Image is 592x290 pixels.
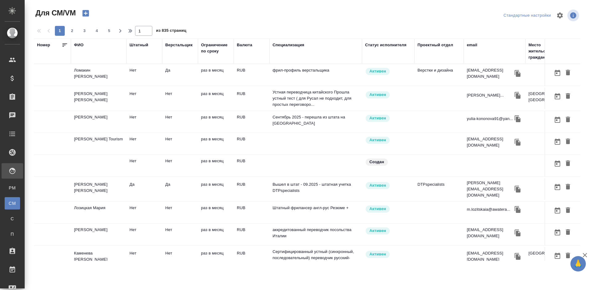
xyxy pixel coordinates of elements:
span: Посмотреть информацию [567,10,580,21]
span: 2 [67,28,77,34]
p: Активен [369,137,386,143]
button: 2 [67,26,77,36]
td: Да [162,64,198,86]
td: [PERSON_NAME] [71,111,126,133]
button: Удалить [563,136,573,147]
td: Нет [162,224,198,245]
div: Рядовой исполнитель: назначай с учетом рейтинга [365,205,411,213]
td: раз в месяц [198,88,234,109]
span: Для СМ/VM [34,8,76,18]
td: Нет [126,247,162,269]
td: раз в месяц [198,111,234,133]
button: Открыть календарь загрузки [552,181,563,193]
div: Статус исполнителя [365,42,406,48]
div: Верстальщик [165,42,193,48]
p: Устная переводчица китайского Прошла устный тест ( для Русал не подходит, для простых переговоро... [273,89,359,108]
div: Ограничение по сроку [201,42,231,54]
span: П [8,231,17,237]
p: Активен [369,251,386,257]
span: 3 [80,28,89,34]
p: Активен [369,92,386,98]
button: Скопировать [513,252,522,261]
button: Открыть календарь загрузки [552,205,563,216]
p: Создан [369,159,384,165]
td: раз в месяц [198,133,234,155]
button: 5 [104,26,114,36]
button: Скопировать [513,205,522,214]
p: Сентябрь 2025 - перешла из штата на [GEOGRAPHIC_DATA] [273,114,359,126]
td: раз в месяц [198,155,234,176]
span: CM [8,200,17,206]
button: Создать [78,8,93,19]
td: RUB [234,88,269,109]
button: Открыть календарь загрузки [552,91,563,102]
span: 5 [104,28,114,34]
td: RUB [234,178,269,200]
a: С [5,213,20,225]
span: 4 [92,28,102,34]
td: Лозицкая Мария [71,202,126,223]
button: Удалить [563,158,573,169]
p: [EMAIL_ADDRESS][DOMAIN_NAME] [467,227,513,239]
p: [EMAIL_ADDRESS][DOMAIN_NAME] [467,67,513,80]
div: Рядовой исполнитель: назначай с учетом рейтинга [365,181,411,190]
p: фрил-профиль верстальщика [273,67,359,73]
td: RUB [234,133,269,155]
div: Место жительства(Город), гражданство [528,42,578,60]
button: Удалить [563,114,573,126]
button: Удалить [563,205,573,216]
td: Нет [126,111,162,133]
p: Активен [369,182,386,188]
p: аккредитованный переводчик посольства Италии [273,227,359,239]
button: Удалить [563,67,573,79]
span: Настроить таблицу [553,8,567,23]
td: Ломакин [PERSON_NAME] [71,64,126,86]
button: Открыть календарь загрузки [552,250,563,262]
div: Штатный [129,42,148,48]
span: 🙏 [573,257,583,270]
td: Нет [162,202,198,223]
td: [PERSON_NAME] [PERSON_NAME] [71,88,126,109]
td: [PERSON_NAME] Tourism [71,133,126,155]
div: split button [502,11,553,20]
td: RUB [234,111,269,133]
td: Нет [126,88,162,109]
td: [PERSON_NAME] [PERSON_NAME] [71,178,126,200]
td: раз в месяц [198,178,234,200]
td: RUB [234,247,269,269]
td: Нет [126,224,162,245]
button: Удалить [563,181,573,193]
button: Открыть календарь загрузки [552,114,563,126]
p: [PERSON_NAME]... [467,92,504,98]
p: [EMAIL_ADDRESS][DOMAIN_NAME] [467,250,513,263]
div: Проектный отдел [417,42,453,48]
td: раз в месяц [198,224,234,245]
div: Рядовой исполнитель: назначай с учетом рейтинга [365,114,411,122]
td: DTPspecialists [414,178,464,200]
td: Да [126,178,162,200]
p: [PERSON_NAME][EMAIL_ADDRESS][DOMAIN_NAME] [467,180,513,198]
p: Активен [369,115,386,121]
button: Скопировать [513,228,522,238]
a: PM [5,182,20,194]
button: Скопировать [513,184,522,194]
button: Открыть календарь загрузки [552,67,563,79]
button: Удалить [563,91,573,102]
button: Скопировать [513,69,522,78]
div: Номер [37,42,50,48]
button: Открыть календарь загрузки [552,227,563,238]
button: Открыть календарь загрузки [552,158,563,169]
td: [GEOGRAPHIC_DATA], [GEOGRAPHIC_DATA] [525,88,581,109]
button: Скопировать [513,138,522,147]
a: П [5,228,20,240]
td: раз в месяц [198,202,234,223]
button: 🙏 [570,256,586,271]
td: Нет [162,155,198,176]
div: Рядовой исполнитель: назначай с учетом рейтинга [365,250,411,259]
div: Рядовой исполнитель: назначай с учетом рейтинга [365,91,411,99]
div: email [467,42,477,48]
div: Рядовой исполнитель: назначай с учетом рейтинга [365,136,411,144]
td: RUB [234,202,269,223]
button: 4 [92,26,102,36]
button: Удалить [563,227,573,238]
